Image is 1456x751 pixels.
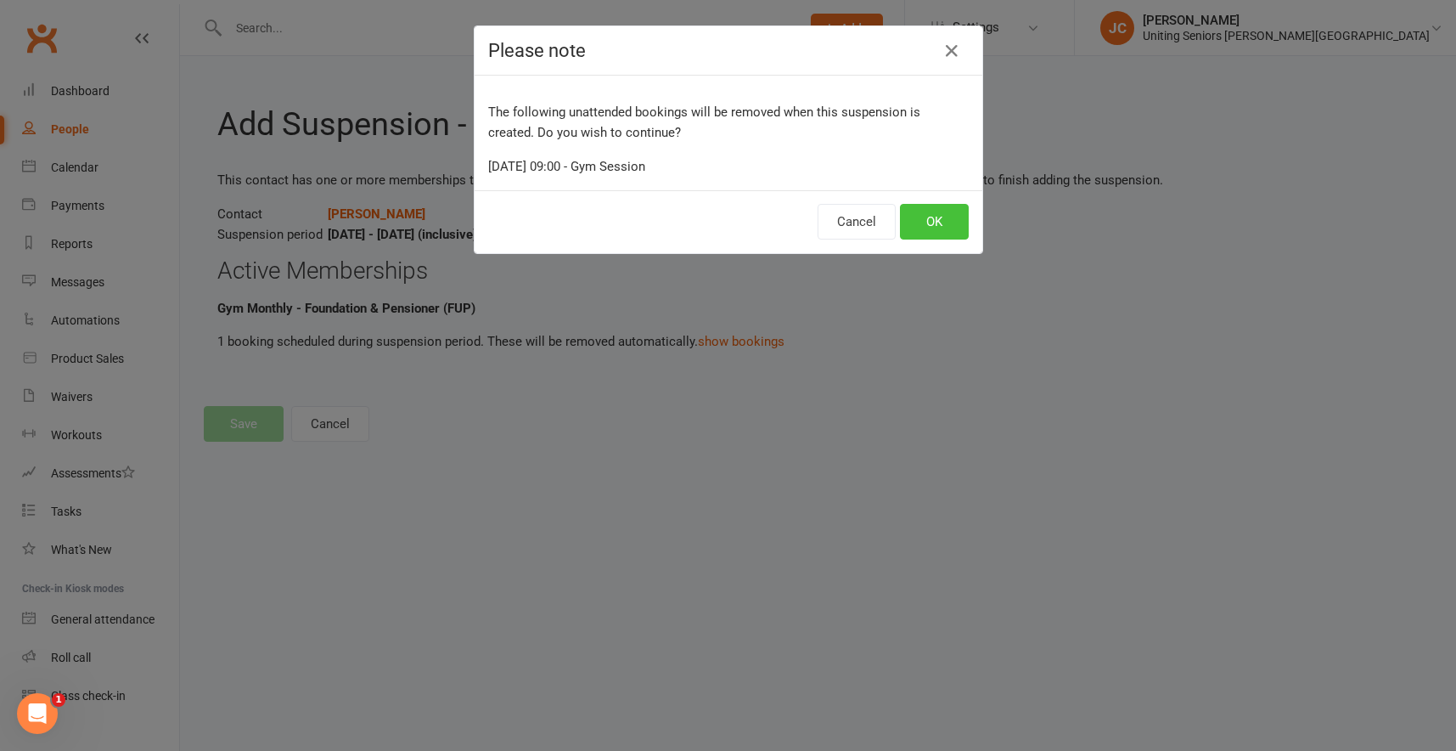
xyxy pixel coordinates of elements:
[488,102,969,143] p: The following unattended bookings will be removed when this suspension is created. Do you wish to...
[938,37,965,65] button: Close
[818,204,896,240] button: Cancel
[17,693,58,734] iframe: Intercom live chat
[488,156,969,177] div: [DATE] 09:00 - Gym Session
[488,40,969,61] h4: Please note
[52,693,65,707] span: 1
[900,204,969,240] button: OK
